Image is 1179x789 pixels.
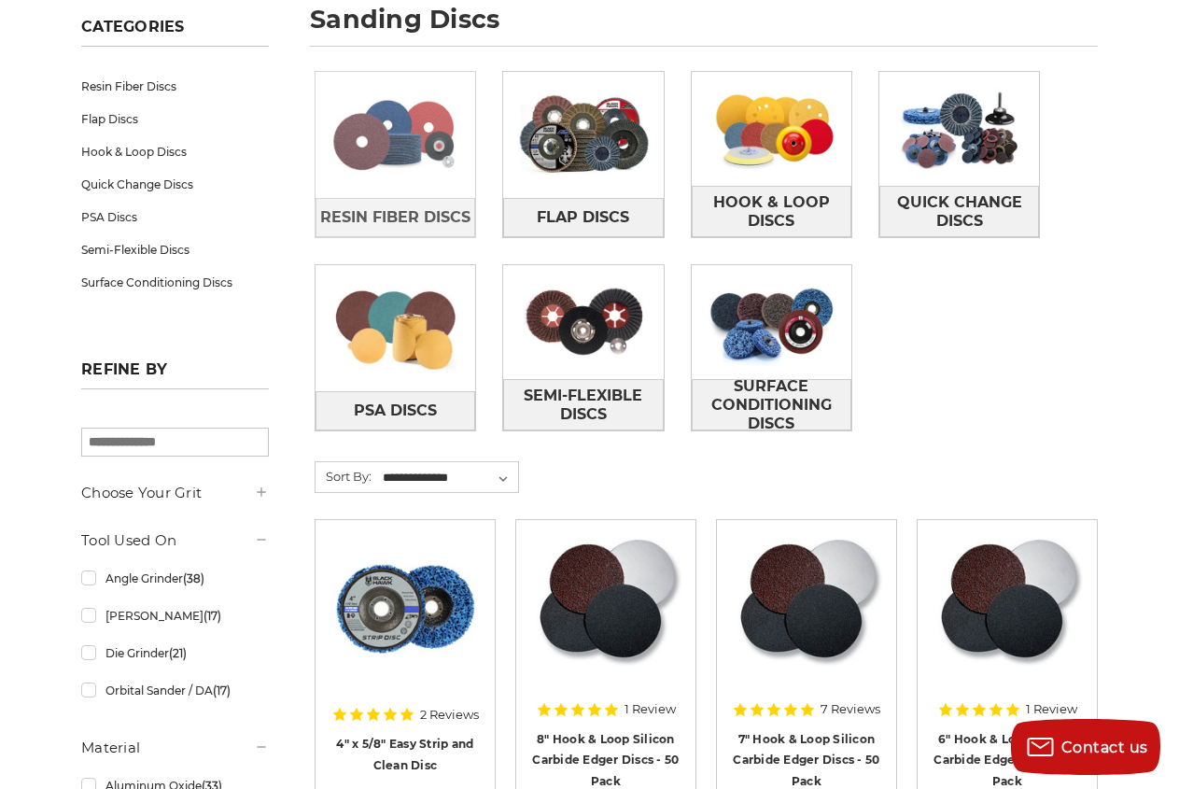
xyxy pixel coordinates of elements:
a: 7" Hook & Loop Silicon Carbide Edger Discs - 50 Pack [733,732,879,788]
img: 4" x 5/8" easy strip and clean discs [330,533,480,683]
img: Hook & Loop Discs [692,72,851,186]
span: Hook & Loop Discs [693,187,850,237]
a: Flap Discs [503,198,663,237]
a: Silicon Carbide 6" Hook & Loop Edger Discs [931,533,1084,686]
h5: Categories [81,18,269,47]
a: Silicon Carbide 8" Hook & Loop Edger Discs [529,533,682,686]
h5: Choose Your Grit [81,482,269,504]
a: 4" x 5/8" Easy Strip and Clean Disc [336,737,473,772]
img: Surface Conditioning Discs [692,265,851,379]
span: (38) [183,571,204,585]
a: Hook & Loop Discs [692,186,851,237]
a: [PERSON_NAME] [81,599,269,632]
a: 4" x 5/8" easy strip and clean discs [329,533,482,686]
span: (21) [169,646,187,660]
a: Surface Conditioning Discs [81,266,269,299]
a: Silicon Carbide 7" Hook & Loop Edger Discs [730,533,883,686]
a: 8" Hook & Loop Silicon Carbide Edger Discs - 50 Pack [532,732,679,788]
span: Flap Discs [537,202,629,233]
a: Semi-Flexible Discs [503,379,663,430]
h5: Material [81,737,269,759]
span: 2 Reviews [420,709,479,721]
span: Surface Conditioning Discs [693,371,850,440]
label: Sort By: [316,462,372,490]
a: Surface Conditioning Discs [692,379,851,430]
h5: Tool Used On [81,529,269,552]
a: Angle Grinder [81,562,269,595]
span: PSA Discs [354,395,437,427]
a: Flap Discs [81,103,269,135]
span: 7 Reviews [821,703,880,715]
span: Contact us [1061,739,1148,756]
a: Die Grinder [81,637,269,669]
img: PSA Discs [316,272,475,386]
a: 6" Hook & Loop Silicon Carbide Edger Discs - 50 Pack [933,732,1080,788]
img: Flap Discs [503,77,663,191]
span: Semi-Flexible Discs [504,380,662,430]
a: PSA Discs [316,391,475,430]
span: (17) [213,683,231,697]
img: Resin Fiber Discs [316,77,475,191]
h5: Refine by [81,360,269,389]
h1: sanding discs [310,7,1098,47]
img: Silicon Carbide 8" Hook & Loop Edger Discs [530,533,681,683]
a: Semi-Flexible Discs [81,233,269,266]
img: Semi-Flexible Discs [503,265,663,379]
span: 1 Review [1026,703,1077,715]
span: Resin Fiber Discs [320,202,470,233]
span: (17) [204,609,221,623]
span: 1 Review [625,703,676,715]
img: Silicon Carbide 6" Hook & Loop Edger Discs [932,533,1083,683]
a: Quick Change Discs [81,168,269,201]
button: Contact us [1011,719,1160,775]
img: Quick Change Discs [879,72,1039,186]
a: Resin Fiber Discs [316,198,475,237]
span: Quick Change Discs [880,187,1038,237]
a: Hook & Loop Discs [81,135,269,168]
a: Quick Change Discs [879,186,1039,237]
a: Orbital Sander / DA [81,674,269,707]
select: Sort By: [380,464,519,492]
a: PSA Discs [81,201,269,233]
img: Silicon Carbide 7" Hook & Loop Edger Discs [731,533,882,683]
a: Resin Fiber Discs [81,70,269,103]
